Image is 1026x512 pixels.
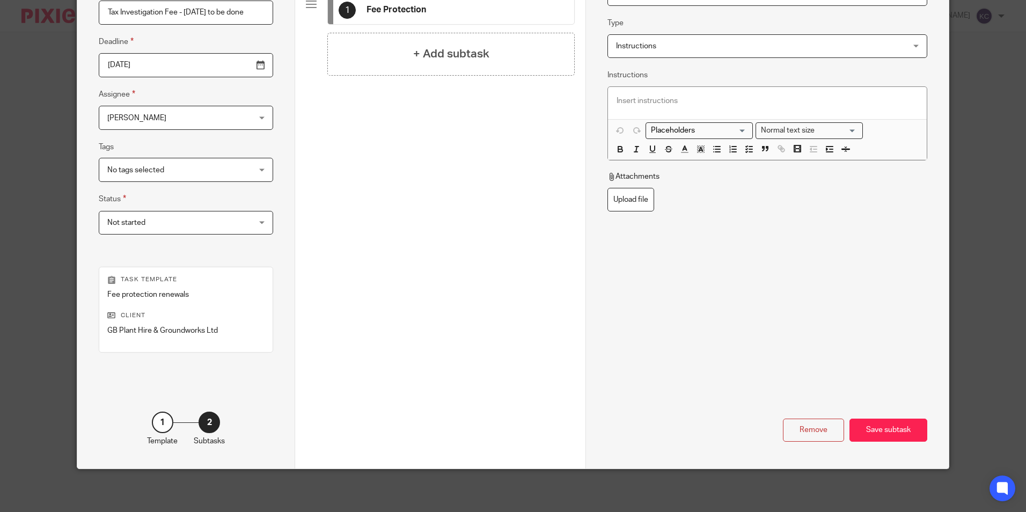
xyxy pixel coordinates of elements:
div: 2 [199,412,220,433]
span: [PERSON_NAME] [107,114,166,122]
span: No tags selected [107,166,164,174]
p: Template [147,436,178,447]
div: Save subtask [849,419,927,442]
label: Deadline [99,35,134,48]
span: Instructions [616,42,656,50]
span: Not started [107,219,145,226]
div: Remove [783,419,844,442]
input: Search for option [818,125,856,136]
h4: + Add subtask [413,46,489,62]
label: Upload file [607,188,654,212]
p: Fee protection renewals [107,289,265,300]
p: Subtasks [194,436,225,447]
input: Task name [99,1,273,25]
div: Placeholders [646,122,753,139]
label: Status [99,193,126,205]
div: Text styles [756,122,863,139]
div: Search for option [756,122,863,139]
span: Normal text size [758,125,817,136]
p: Client [107,311,265,320]
label: Assignee [99,88,135,100]
div: 1 [339,2,356,19]
div: 1 [152,412,173,433]
label: Tags [99,142,114,152]
label: Type [607,18,624,28]
div: Search for option [646,122,753,139]
p: Attachments [607,171,659,182]
p: GB Plant Hire & Groundworks Ltd [107,325,265,336]
h4: Fee Protection [367,4,426,16]
input: Pick a date [99,53,273,77]
input: Search for option [647,125,746,136]
label: Instructions [607,70,648,81]
p: Task template [107,275,265,284]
